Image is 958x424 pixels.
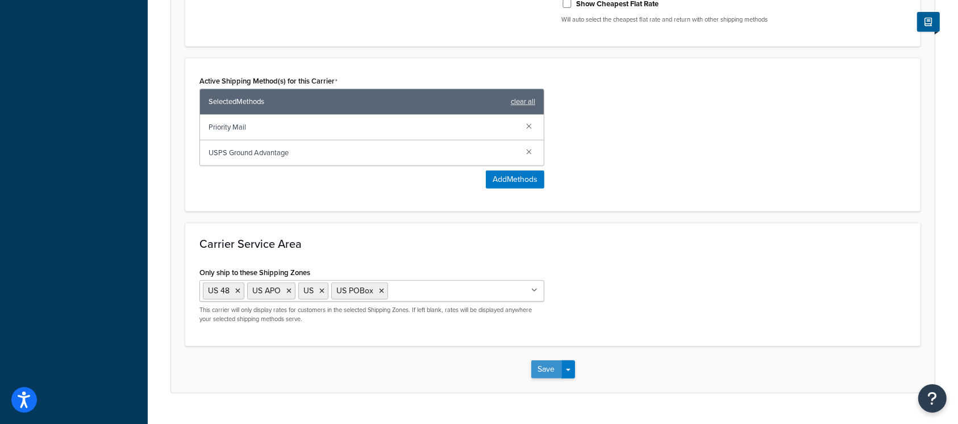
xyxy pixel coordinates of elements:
label: Only ship to these Shipping Zones [199,268,310,277]
span: Priority Mail [209,119,517,135]
span: Selected Methods [209,94,505,110]
span: US POBox [336,285,373,297]
a: clear all [511,94,535,110]
button: Open Resource Center [918,384,947,413]
span: US [303,285,314,297]
h3: Carrier Service Area [199,238,906,250]
label: Active Shipping Method(s) for this Carrier [199,77,338,86]
p: Will auto select the cheapest flat rate and return with other shipping methods [561,15,906,24]
button: AddMethods [486,171,544,189]
span: US 48 [208,285,230,297]
button: Save [531,360,562,379]
button: Show Help Docs [917,12,940,32]
p: This carrier will only display rates for customers in the selected Shipping Zones. If left blank,... [199,306,544,323]
span: US APO [252,285,281,297]
span: USPS Ground Advantage [209,145,517,161]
